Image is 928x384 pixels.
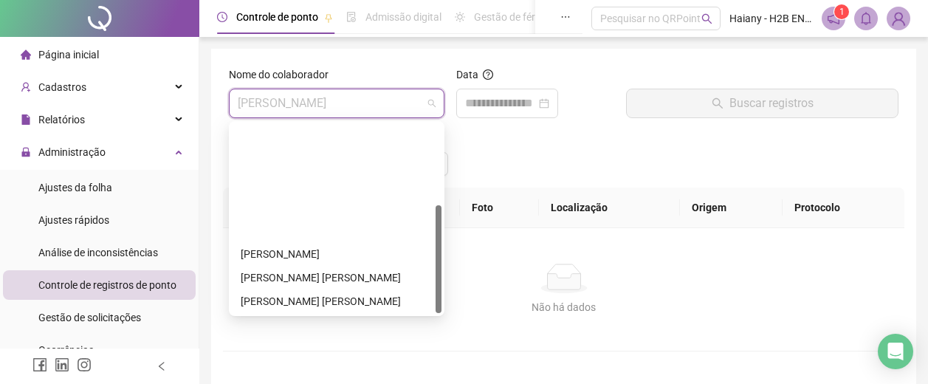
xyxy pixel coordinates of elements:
[241,299,887,315] div: Não há dados
[878,334,913,369] div: Open Intercom Messenger
[232,242,441,266] div: JANINA BLANCK
[839,7,845,17] span: 1
[241,270,433,286] div: [PERSON_NAME] [PERSON_NAME]
[456,69,478,80] span: Data
[483,69,493,80] span: question-circle
[38,214,109,226] span: Ajustes rápidos
[32,357,47,372] span: facebook
[729,10,813,27] span: Haiany - H2B ENGENHARIA EIRELI
[21,147,31,157] span: lock
[474,11,549,23] span: Gestão de férias
[324,13,333,22] span: pushpin
[38,81,86,93] span: Cadastros
[232,289,441,313] div: JOÃO VITOR BLANCK
[455,12,465,22] span: sun
[217,12,227,22] span: clock-circle
[38,312,141,323] span: Gestão de solicitações
[560,12,571,22] span: ellipsis
[38,114,85,126] span: Relatórios
[241,293,433,309] div: [PERSON_NAME] [PERSON_NAME]
[157,361,167,371] span: left
[38,49,99,61] span: Página inicial
[21,114,31,125] span: file
[887,7,910,30] img: 6949
[701,13,712,24] span: search
[626,89,898,118] button: Buscar registros
[783,188,904,228] th: Protocolo
[827,12,840,25] span: notification
[55,357,69,372] span: linkedin
[38,182,112,193] span: Ajustes da folha
[460,188,539,228] th: Foto
[236,11,318,23] span: Controle de ponto
[38,344,94,356] span: Ocorrências
[680,188,783,228] th: Origem
[539,188,680,228] th: Localização
[346,12,357,22] span: file-done
[38,146,106,158] span: Administração
[241,246,433,262] div: [PERSON_NAME]
[38,247,158,258] span: Análise de inconsistências
[834,4,849,19] sup: 1
[21,49,31,60] span: home
[229,66,338,83] label: Nome do colaborador
[21,82,31,92] span: user-add
[365,11,441,23] span: Admissão digital
[38,279,176,291] span: Controle de registros de ponto
[238,89,436,117] span: RAFAEL GONÇALVES
[77,357,92,372] span: instagram
[232,266,441,289] div: JOÃO MARTINI KÜSTER
[859,12,873,25] span: bell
